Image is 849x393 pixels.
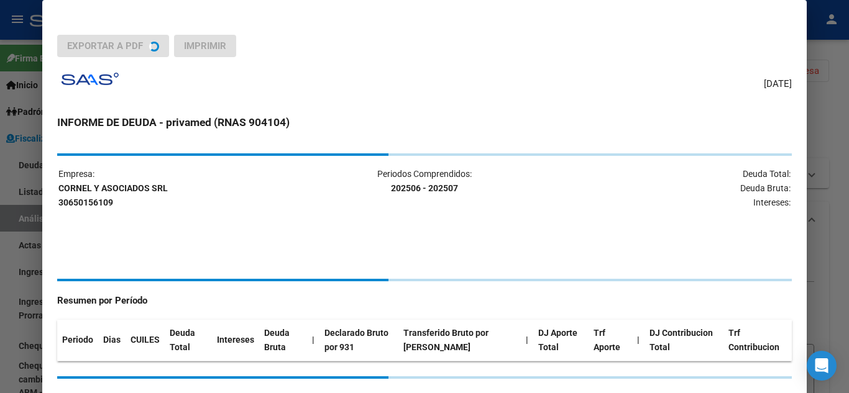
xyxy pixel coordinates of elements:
th: Declarado Bruto por 931 [319,320,398,361]
th: | [632,320,645,361]
th: Trf Contribucion [723,320,792,361]
th: Dias [98,320,126,361]
button: Exportar a PDF [57,35,169,57]
p: Periodos Comprendidos: [303,167,546,196]
th: DJ Aporte Total [533,320,588,361]
p: Empresa: [58,167,301,209]
div: Open Intercom Messenger [807,351,837,381]
th: Trf Aporte [589,320,632,361]
th: CUILES [126,320,165,361]
h3: INFORME DE DEUDA - privamed (RNAS 904104) [57,114,791,130]
th: DJ Contribucion Total [645,320,723,361]
h4: Resumen por Período [57,294,791,308]
button: Imprimir [174,35,236,57]
p: Deuda Total: Deuda Bruta: Intereses: [548,167,791,209]
strong: 202506 - 202507 [391,183,458,193]
span: [DATE] [764,77,792,91]
strong: CORNEL Y ASOCIADOS SRL 30650156109 [58,183,168,207]
span: Imprimir [184,40,226,52]
th: Transferido Bruto por [PERSON_NAME] [398,320,521,361]
th: Periodo [57,320,98,361]
th: Deuda Total [165,320,212,361]
th: Deuda Bruta [259,320,307,361]
th: | [307,320,319,361]
th: Intereses [212,320,259,361]
th: | [521,320,533,361]
span: Exportar a PDF [67,40,143,52]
